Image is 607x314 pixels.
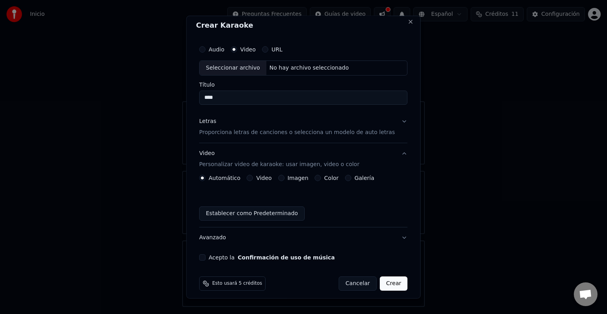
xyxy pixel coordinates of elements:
[199,111,407,143] button: LetrasProporciona letras de canciones o selecciona un modelo de auto letras
[354,175,374,181] label: Galería
[266,64,352,72] div: No hay archivo seleccionado
[199,149,359,168] div: Video
[324,175,339,181] label: Color
[212,280,262,287] span: Esto usará 5 créditos
[199,82,407,87] label: Título
[271,47,283,52] label: URL
[199,143,407,175] button: VideoPersonalizar video de karaoke: usar imagen, video o color
[199,117,216,125] div: Letras
[288,175,309,181] label: Imagen
[200,61,266,75] div: Seleccionar archivo
[199,227,407,248] button: Avanzado
[209,175,240,181] label: Automático
[199,175,407,227] div: VideoPersonalizar video de karaoke: usar imagen, video o color
[339,276,377,291] button: Cancelar
[199,206,305,221] button: Establecer como Predeterminado
[199,161,359,168] p: Personalizar video de karaoke: usar imagen, video o color
[199,129,395,136] p: Proporciona letras de canciones o selecciona un modelo de auto letras
[380,276,407,291] button: Crear
[240,47,256,52] label: Video
[256,175,272,181] label: Video
[209,47,224,52] label: Audio
[209,255,335,260] label: Acepto la
[238,255,335,260] button: Acepto la
[196,22,411,29] h2: Crear Karaoke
